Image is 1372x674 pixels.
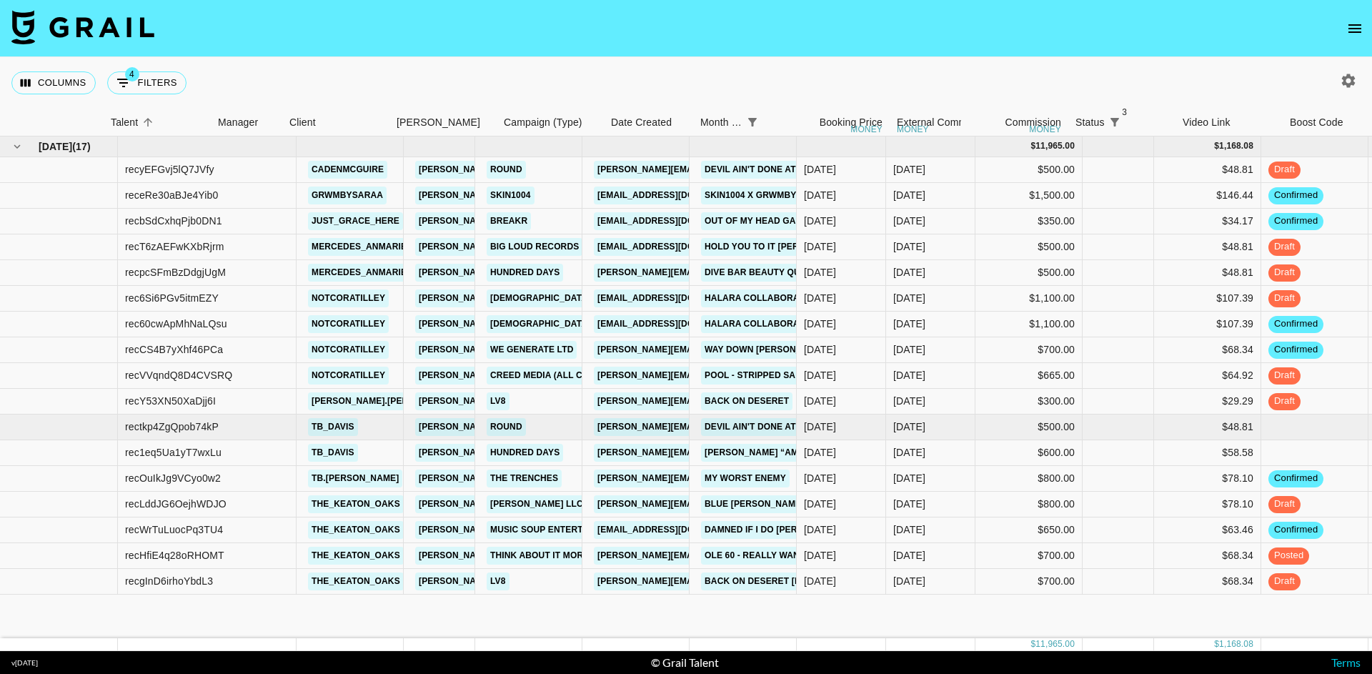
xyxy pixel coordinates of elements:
div: $800.00 [975,492,1083,517]
div: $800.00 [975,466,1083,492]
div: $500.00 [975,260,1083,286]
div: Client [289,109,316,137]
div: Aug '25 [893,317,925,331]
a: [DEMOGRAPHIC_DATA] [487,289,594,307]
div: Aug '25 [893,342,925,357]
div: Boost Code [1290,109,1343,137]
a: tb_davis [308,418,358,436]
div: Status [1068,109,1175,137]
div: External Commission [897,109,993,137]
div: $68.34 [1154,569,1261,595]
div: 8/20/2025 [804,574,836,588]
a: [PERSON_NAME] “Ammo” [701,444,820,462]
a: [PERSON_NAME][EMAIL_ADDRESS][DOMAIN_NAME] [594,418,827,436]
div: $ [1214,638,1219,650]
a: Round [487,418,526,436]
a: [PERSON_NAME][EMAIL_ADDRESS][DOMAIN_NAME] [415,187,648,204]
span: confirmed [1268,317,1323,331]
div: $68.34 [1154,543,1261,569]
div: $700.00 [975,569,1083,595]
div: 8/19/2025 [804,214,836,228]
div: $107.39 [1154,312,1261,337]
a: Out Of My Head GarrettHornbuckleMusic [701,212,919,230]
a: LV8 [487,573,509,590]
div: $63.46 [1154,517,1261,543]
div: money [850,125,883,134]
a: Hold You To It [PERSON_NAME]™️ [701,238,865,256]
span: confirmed [1268,472,1323,485]
button: hide children [7,137,27,157]
div: 3 active filters [1105,112,1125,132]
div: Aug '25 [893,574,925,588]
div: $500.00 [975,234,1083,260]
div: 8/21/2025 [804,342,836,357]
div: rec6Si6PGv5itmEZY [125,291,219,305]
div: 8/21/2025 [804,162,836,177]
div: $650.00 [975,517,1083,543]
a: cadenmcguire [308,161,387,179]
div: recbSdCxhqPjb0DN1 [125,214,222,228]
a: Back on Deseret [701,392,792,410]
div: © Grail Talent [651,655,719,670]
a: [PERSON_NAME][EMAIL_ADDRESS][DOMAIN_NAME] [415,495,648,513]
a: just_grace_here [308,212,403,230]
a: [PERSON_NAME][EMAIL_ADDRESS][DOMAIN_NAME] [594,392,827,410]
a: [PERSON_NAME][EMAIL_ADDRESS][DOMAIN_NAME] [594,444,827,462]
div: Manager [218,109,258,137]
div: $68.34 [1154,337,1261,363]
a: Creed Media (All Campaigns) [487,367,635,385]
a: the_keaton_oaks [308,547,404,565]
div: 7/31/2025 [804,317,836,331]
span: 4 [125,67,139,81]
a: the_keaton_oaks [308,521,404,539]
a: [PERSON_NAME][EMAIL_ADDRESS][DOMAIN_NAME] [415,547,648,565]
div: Aug '25 [893,265,925,279]
a: Pool - Stripped samia [701,367,815,385]
span: confirmed [1268,189,1323,202]
a: [PERSON_NAME][EMAIL_ADDRESS][DOMAIN_NAME] [594,573,827,590]
span: confirmed [1268,214,1323,228]
a: Big Loud Records [487,238,582,256]
button: Select columns [11,71,96,94]
div: $78.10 [1154,492,1261,517]
a: the_keaton_oaks [308,573,404,590]
div: $ [1030,140,1035,152]
div: Manager [211,109,282,137]
div: Commission [1005,109,1061,137]
a: Blue [PERSON_NAME] [701,495,807,513]
a: [PERSON_NAME][EMAIL_ADDRESS][DOMAIN_NAME] [415,315,648,333]
div: 11,965.00 [1035,638,1075,650]
div: Aug '25 [893,291,925,305]
div: $78.10 [1154,466,1261,492]
a: grwmbysaraa [308,187,387,204]
span: draft [1268,163,1301,177]
div: recLddJG6OejhWDJO [125,497,227,511]
a: Back On Deseret [PERSON_NAME] [701,573,868,590]
div: recY53XN50XaDjj6I [125,394,216,408]
div: recVVqndQ8D4CVSRQ [125,368,232,382]
a: notcoratilley [308,341,389,359]
a: [PERSON_NAME][EMAIL_ADDRESS][DOMAIN_NAME] [415,264,648,282]
div: recgInD6irhoYbdL3 [125,574,213,588]
div: Aug '25 [893,368,925,382]
a: notcoratilley [308,289,389,307]
div: Aug '25 [893,522,925,537]
div: Aug '25 [893,471,925,485]
div: v [DATE] [11,658,38,668]
div: $350.00 [975,209,1083,234]
a: [PERSON_NAME].[PERSON_NAME] [308,392,464,410]
div: 8/22/2025 [804,239,836,254]
a: mercedes_anmarie_ [308,238,415,256]
a: SKIN1004 [487,187,535,204]
div: Talent [104,109,211,137]
div: recyEFGvj5lQ7JVfy [125,162,214,177]
a: [PERSON_NAME][EMAIL_ADDRESS][DOMAIN_NAME] [415,392,648,410]
span: 3 [1118,105,1132,119]
span: ( 17 ) [72,139,91,154]
a: Ole 60 - Really Wanna Know [701,547,845,565]
div: Aug '25 [893,394,925,408]
a: [EMAIL_ADDRESS][DOMAIN_NAME] [594,315,754,333]
div: $64.92 [1154,363,1261,389]
div: Aug '25 [893,188,925,202]
div: recWrTuLuocPq3TU4 [125,522,223,537]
